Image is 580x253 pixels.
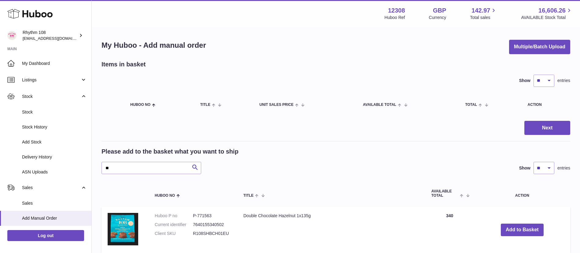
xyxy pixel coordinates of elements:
[509,40,570,54] button: Multiple/Batch Upload
[23,30,78,41] div: Rhythm 108
[465,103,477,107] span: Total
[521,6,573,20] a: 16,606.26 AVAILABLE Stock Total
[193,222,231,228] dd: 7640155340502
[22,169,87,175] span: ASN Uploads
[519,78,530,84] label: Show
[431,189,459,197] span: AVAILABLE Total
[102,60,146,69] h2: Items in basket
[363,103,396,107] span: AVAILABLE Total
[528,103,564,107] div: Action
[470,15,497,20] span: Total sales
[385,15,405,20] div: Huboo Ref
[155,231,193,236] dt: Client SKU
[474,183,570,203] th: Action
[22,124,87,130] span: Stock History
[7,31,17,40] img: orders@rhythm108.com
[429,15,446,20] div: Currency
[471,6,490,15] span: 142.97
[155,194,175,198] span: Huboo no
[425,207,474,253] td: 340
[22,185,80,191] span: Sales
[7,230,84,241] a: Log out
[470,6,497,20] a: 142.97 Total sales
[130,103,150,107] span: Huboo no
[519,165,530,171] label: Show
[237,207,425,253] td: Double Chocolate Hazelnut 1x135g
[22,77,80,83] span: Listings
[22,200,87,206] span: Sales
[22,154,87,160] span: Delivery History
[524,121,570,135] button: Next
[200,103,210,107] span: Title
[557,165,570,171] span: entries
[557,78,570,84] span: entries
[433,6,446,15] strong: GBP
[22,109,87,115] span: Stock
[155,222,193,228] dt: Current identifier
[243,194,253,198] span: Title
[501,224,544,236] button: Add to Basket
[193,213,231,219] dd: P-771563
[388,6,405,15] strong: 12308
[260,103,294,107] span: Unit Sales Price
[22,94,80,99] span: Stock
[22,215,87,221] span: Add Manual Order
[22,61,87,66] span: My Dashboard
[23,36,90,41] span: [EMAIL_ADDRESS][DOMAIN_NAME]
[193,231,231,236] dd: R108SHBCH01EU
[22,139,87,145] span: Add Stock
[102,40,206,50] h1: My Huboo - Add manual order
[521,15,573,20] span: AVAILABLE Stock Total
[538,6,566,15] span: 16,606.26
[155,213,193,219] dt: Huboo P no
[102,147,238,156] h2: Please add to the basket what you want to ship
[108,213,138,246] img: Double Chocolate Hazelnut 1x135g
